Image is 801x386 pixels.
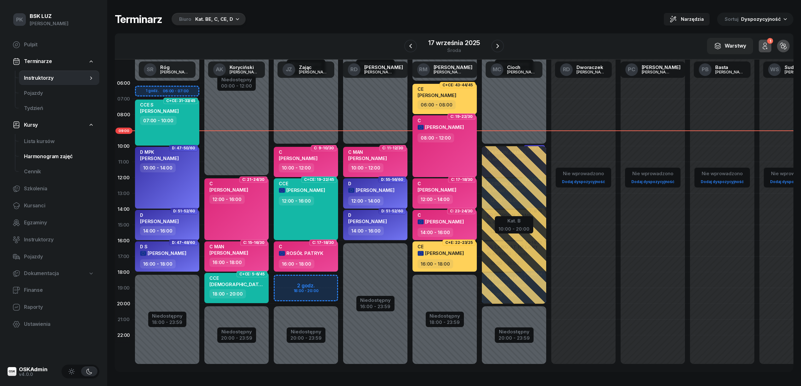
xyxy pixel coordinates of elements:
[314,147,334,149] span: C: 9-10/30
[115,170,132,186] div: 12:00
[115,312,132,327] div: 21:00
[430,318,460,325] div: 18:00 - 23:59
[209,289,246,298] div: 18:00 - 20:00
[442,84,473,86] span: C+CE: 43-44/45
[425,124,464,130] span: [PERSON_NAME]
[24,121,38,129] span: Kursy
[115,14,162,25] h1: Terminarz
[8,266,99,281] a: Dokumentacja
[152,312,183,326] button: Niedostępny18:00 - 23:59
[30,20,68,28] div: [PERSON_NAME]
[24,253,94,261] span: Pojazdy
[115,249,132,264] div: 17:00
[230,65,260,70] div: Koryciński
[115,91,132,107] div: 07:00
[767,38,773,44] div: 1
[140,212,179,218] div: D
[499,217,529,232] button: Kat. B10:00 - 20:00
[19,149,99,164] a: Harmonogram zajęć
[147,67,154,72] span: SR
[629,170,677,178] div: Nie wprowadzono
[221,328,252,342] button: Niedostępny20:00 - 23:59
[8,215,99,230] a: Egzaminy
[642,65,681,70] div: [PERSON_NAME]
[418,244,464,249] div: CE
[290,334,322,341] div: 20:00 - 23:59
[428,48,480,53] div: środa
[8,37,99,52] a: Pulpit
[24,185,94,193] span: Szkolenia
[304,179,334,180] span: C+CE: 19-22/45
[140,226,176,235] div: 14:00 - 16:00
[179,15,191,23] div: Biuro
[725,15,740,23] span: Sortuj
[642,70,672,74] div: [PERSON_NAME]
[115,75,132,91] div: 06:00
[24,57,52,66] span: Terminarze
[715,65,745,70] div: Basta
[209,187,248,193] span: [PERSON_NAME]
[230,70,260,74] div: [PERSON_NAME]
[348,226,384,235] div: 14:00 - 16:00
[559,170,607,178] div: Nie wprowadzono
[356,187,395,193] span: [PERSON_NAME]
[8,367,16,376] img: logo-xs@2x.png
[418,100,456,109] div: 06:00 - 08:00
[166,100,195,101] span: C+CE: 31-33/45
[19,372,48,377] div: v4.0.0
[208,61,265,78] a: AKKoryciński[PERSON_NAME]
[209,250,248,256] span: [PERSON_NAME]
[115,296,132,312] div: 20:00
[343,61,408,78] a: RD[PERSON_NAME][PERSON_NAME]
[418,212,464,218] div: C
[19,367,48,372] div: OSKAdmin
[419,67,428,72] span: RM
[428,40,480,46] div: 17 września 2025
[140,218,179,224] span: [PERSON_NAME]
[173,210,195,212] span: D: 51-52/60
[434,65,472,70] div: [PERSON_NAME]
[714,42,746,50] div: Warstwy
[299,65,329,70] div: Zając
[140,116,177,125] div: 07:00 - 10:00
[381,210,403,212] span: D: 51-52/60
[24,153,94,161] span: Harmonogram zajęć
[19,101,99,116] a: Tydzień
[140,259,176,268] div: 16:00 - 18:00
[8,181,99,196] a: Szkolenia
[555,61,612,78] a: RDDworaczek[PERSON_NAME]
[486,61,542,78] a: MCCioch[PERSON_NAME]
[8,118,99,132] a: Kursy
[19,71,99,86] a: Instruktorzy
[115,107,132,123] div: 08:00
[286,187,325,193] span: [PERSON_NAME]
[412,61,477,78] a: RM[PERSON_NAME][PERSON_NAME]
[493,67,502,72] span: MC
[717,13,793,26] button: Sortuj Dyspozycyjność
[576,70,607,74] div: [PERSON_NAME]
[8,249,99,264] a: Pojazdy
[382,147,403,149] span: C: 11-12/30
[418,259,453,268] div: 16:00 - 18:00
[115,123,132,138] div: 09:00
[425,250,464,256] span: [PERSON_NAME]
[360,298,391,302] div: Niedostępny
[115,264,132,280] div: 18:00
[741,16,781,22] span: Dyspozycyjność
[348,149,387,155] div: C MAN
[451,179,473,180] span: C: 17-18/30
[360,302,391,309] div: 16:00 - 23:59
[707,38,753,54] button: Warstwy
[759,40,771,52] button: 1
[24,137,94,146] span: Lista kursów
[8,54,99,69] a: Terminarze
[563,67,570,72] span: RD
[209,275,265,281] div: CCE
[170,13,246,26] button: BiuroKat. BE, C, CE, D
[8,232,99,247] a: Instruktorzy
[770,67,779,72] span: WS
[279,155,318,161] span: [PERSON_NAME]
[8,198,99,213] a: Kursanci
[418,133,454,142] div: 08:00 - 12:00
[221,329,252,334] div: Niedostępny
